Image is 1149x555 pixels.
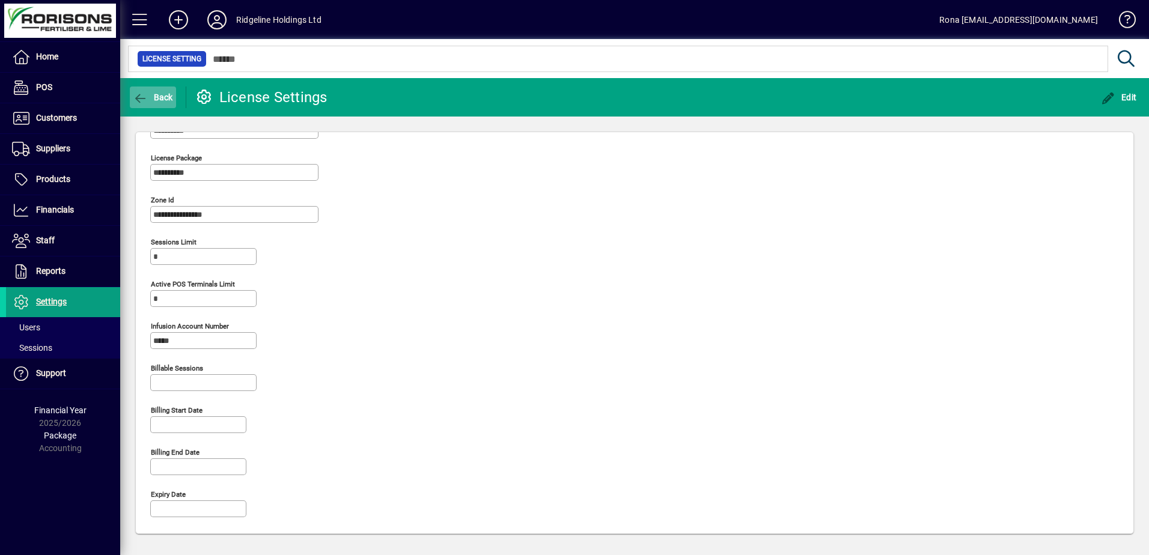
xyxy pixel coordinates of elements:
[6,73,120,103] a: POS
[6,256,120,287] a: Reports
[151,196,174,204] mat-label: Zone Id
[151,238,197,246] mat-label: Sessions Limit
[120,86,186,108] app-page-header-button: Back
[151,154,202,162] mat-label: License Package
[6,42,120,72] a: Home
[12,343,52,353] span: Sessions
[195,88,328,107] div: License Settings
[939,10,1098,29] div: Rona [EMAIL_ADDRESS][DOMAIN_NAME]
[6,338,120,358] a: Sessions
[36,235,55,245] span: Staff
[142,53,201,65] span: License Setting
[151,490,186,499] mat-label: Expiry date
[36,113,77,123] span: Customers
[151,322,229,330] mat-label: Infusion account number
[236,10,322,29] div: Ridgeline Holdings Ltd
[36,368,66,378] span: Support
[36,174,70,184] span: Products
[36,297,67,306] span: Settings
[44,431,76,440] span: Package
[6,134,120,164] a: Suppliers
[6,226,120,256] a: Staff
[12,323,40,332] span: Users
[36,144,70,153] span: Suppliers
[1110,2,1134,41] a: Knowledge Base
[36,82,52,92] span: POS
[1098,86,1140,108] button: Edit
[34,405,87,415] span: Financial Year
[36,205,74,214] span: Financials
[151,280,235,288] mat-label: Active POS Terminals Limit
[6,359,120,389] a: Support
[151,364,203,372] mat-label: Billable sessions
[36,266,66,276] span: Reports
[6,103,120,133] a: Customers
[151,448,200,456] mat-label: Billing end date
[133,92,173,102] span: Back
[151,406,203,414] mat-label: Billing start date
[6,195,120,225] a: Financials
[130,86,176,108] button: Back
[159,9,198,31] button: Add
[6,165,120,195] a: Products
[1101,92,1137,102] span: Edit
[198,9,236,31] button: Profile
[6,317,120,338] a: Users
[36,52,58,61] span: Home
